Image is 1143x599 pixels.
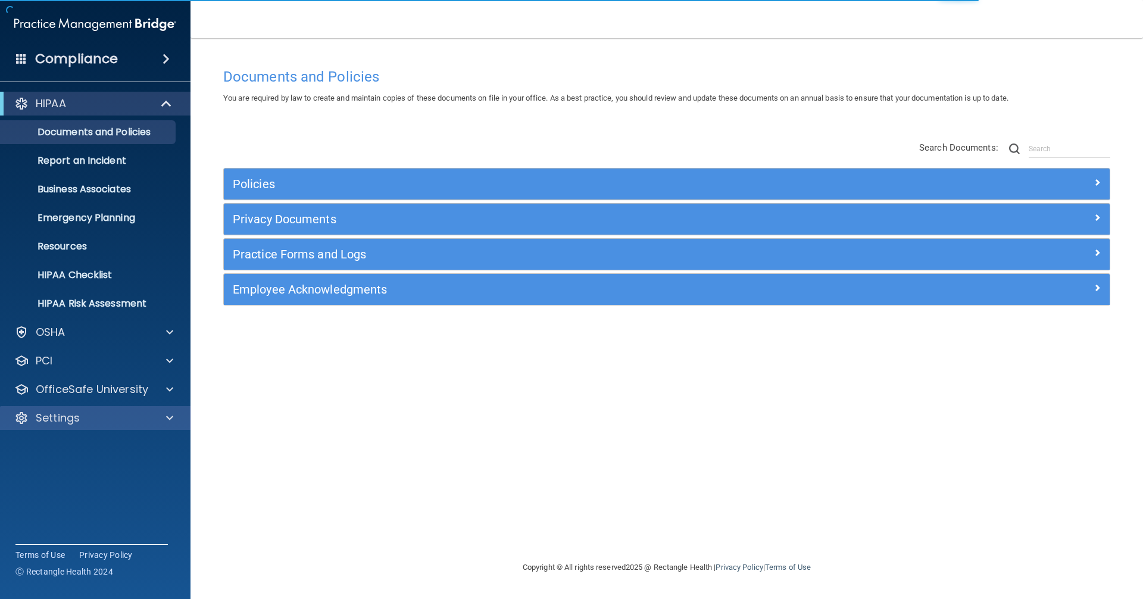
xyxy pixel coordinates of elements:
[716,563,763,572] a: Privacy Policy
[233,245,1101,264] a: Practice Forms and Logs
[36,354,52,368] p: PCI
[15,566,113,578] span: Ⓒ Rectangle Health 2024
[765,563,811,572] a: Terms of Use
[233,177,879,191] h5: Policies
[233,210,1101,229] a: Privacy Documents
[14,354,173,368] a: PCI
[14,96,173,111] a: HIPAA
[36,382,148,397] p: OfficeSafe University
[233,248,879,261] h5: Practice Forms and Logs
[8,241,170,252] p: Resources
[233,280,1101,299] a: Employee Acknowledgments
[8,298,170,310] p: HIPAA Risk Assessment
[79,549,133,561] a: Privacy Policy
[233,213,879,226] h5: Privacy Documents
[1009,143,1020,154] img: ic-search.3b580494.png
[14,411,173,425] a: Settings
[223,93,1008,102] span: You are required by law to create and maintain copies of these documents on file in your office. ...
[919,142,998,153] span: Search Documents:
[8,155,170,167] p: Report an Incident
[36,325,65,339] p: OSHA
[8,183,170,195] p: Business Associates
[233,283,879,296] h5: Employee Acknowledgments
[15,549,65,561] a: Terms of Use
[937,514,1129,562] iframe: Drift Widget Chat Controller
[36,411,80,425] p: Settings
[8,126,170,138] p: Documents and Policies
[8,212,170,224] p: Emergency Planning
[36,96,66,111] p: HIPAA
[1029,140,1110,158] input: Search
[14,13,176,36] img: PMB logo
[35,51,118,67] h4: Compliance
[449,548,884,586] div: Copyright © All rights reserved 2025 @ Rectangle Health | |
[8,269,170,281] p: HIPAA Checklist
[233,174,1101,194] a: Policies
[14,382,173,397] a: OfficeSafe University
[223,69,1110,85] h4: Documents and Policies
[14,325,173,339] a: OSHA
